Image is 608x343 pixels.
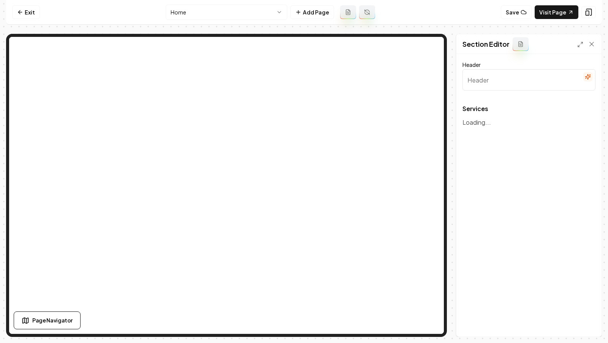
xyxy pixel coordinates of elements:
[535,5,578,19] a: Visit Page
[290,5,334,19] button: Add Page
[359,5,375,19] button: Regenerate page
[501,5,532,19] button: Save
[340,5,356,19] button: Add admin page prompt
[14,311,81,329] button: Page Navigator
[12,5,40,19] a: Exit
[462,106,595,112] span: Services
[462,69,595,91] input: Header
[462,39,510,49] h2: Section Editor
[462,61,481,68] label: Header
[513,37,529,51] button: Add admin section prompt
[462,118,595,127] p: Loading...
[32,316,73,324] span: Page Navigator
